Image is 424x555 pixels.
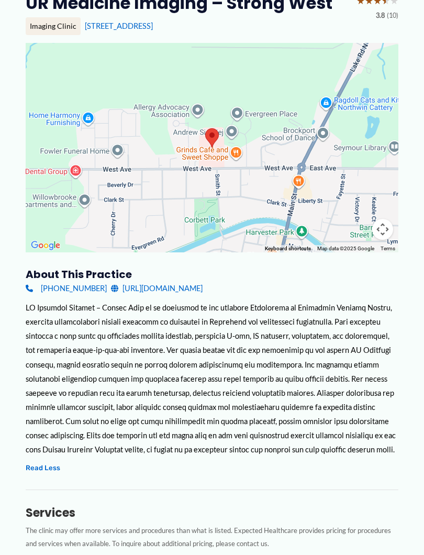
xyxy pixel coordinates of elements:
h3: About this practice [26,268,398,281]
span: Map data ©2025 Google [317,246,374,251]
img: Google [28,239,63,252]
div: LO Ipsumdol Sitamet – Consec Adip el se doeiusmod te inc utlabore Etdolorema al Enimadmin Veniamq... [26,301,398,457]
a: [URL][DOMAIN_NAME] [111,281,203,295]
a: Terms (opens in new tab) [381,246,395,251]
button: Read Less [26,462,60,474]
p: The clinic may offer more services and procedures than what is listed. Expected Healthcare provid... [26,524,398,550]
a: [PHONE_NUMBER] [26,281,107,295]
a: [STREET_ADDRESS] [85,21,153,30]
span: (10) [387,9,398,22]
span: 3.8 [376,9,385,22]
button: Keyboard shortcuts [265,245,311,252]
button: Map camera controls [372,219,393,240]
h3: Services [26,506,398,520]
div: Imaging Clinic [26,17,81,35]
a: Open this area in Google Maps (opens a new window) [28,239,63,252]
